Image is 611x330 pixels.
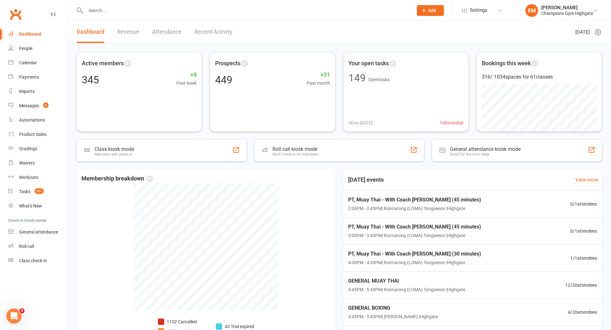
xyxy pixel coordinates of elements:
[19,60,37,65] div: Calendar
[19,258,47,263] div: Class check-in
[348,205,481,212] span: 2:00PM - 2:45PM | Ronnarong (LOMA) Tongseeon | Highgate
[8,56,67,70] a: Calendar
[8,127,67,142] a: Product Sales
[8,142,67,156] a: Gradings
[82,75,99,85] div: 345
[84,6,409,15] input: Search...
[35,188,44,194] span: 231
[348,73,366,83] div: 149
[307,70,330,80] span: +31
[368,77,390,82] span: Open tasks
[19,244,34,249] div: Roll call
[525,4,538,17] div: EM
[348,313,438,320] span: 4:45PM - 5:45PM | [PERSON_NAME] | Highgate
[19,229,58,235] div: General attendance
[8,113,67,127] a: Automations
[95,152,134,157] div: Members self check-in
[575,28,590,36] span: [DATE]
[6,308,22,324] iframe: Intercom live chat
[19,46,32,51] div: People
[348,196,481,204] span: PT, Muay Thai - With Coach [PERSON_NAME] (45 minutes)
[568,309,597,316] span: 4 / 20 attendees
[348,119,373,126] span: 4 Due [DATE]
[8,185,67,199] a: Tasks 231
[19,175,38,180] div: Workouts
[417,5,444,16] button: Add
[348,250,481,258] span: PT, Muay Thai - With Coach [PERSON_NAME] (30 minutes)
[81,174,152,183] span: Membership breakdown
[348,259,481,266] span: 4:00PM - 4:30PM | Ronnarong (LOMA) Tongseeon | Highgate
[19,74,39,80] div: Payments
[8,27,67,41] a: Dashboard
[575,176,598,184] a: View more
[8,254,67,268] a: Class kiosk mode
[8,156,67,170] a: Waivers
[19,103,39,108] div: Messages
[8,199,67,213] a: What's New
[8,170,67,185] a: Workouts
[194,21,232,43] a: Recent Activity
[8,41,67,56] a: People
[216,323,254,330] li: 43 Trial expired
[541,11,593,16] div: Champions Gym Highgate
[19,132,46,137] div: Product Sales
[272,146,319,152] div: Roll call kiosk mode
[176,70,197,80] span: +9
[19,117,45,123] div: Automations
[482,73,597,81] div: 316 / 1034 spaces for 61 classes
[428,8,436,13] span: Add
[43,102,48,108] span: 6
[272,152,319,157] div: Staff check-in for members
[348,286,465,293] span: 4:45PM - 5:45PM | Ronnarong (LOMA) Tongseeon | Highgate
[95,146,134,152] div: Class kiosk mode
[570,228,597,235] span: 0 / 1 attendees
[470,3,488,18] span: Settings
[8,225,67,239] a: General attendance kiosk mode
[19,203,42,208] div: What's New
[348,232,481,239] span: 3:00PM - 3:45PM | Ronnarong (LOMA) Tongseeon | Highgate
[19,146,37,151] div: Gradings
[19,189,31,194] div: Tasks
[307,80,330,87] span: Past month
[343,174,389,186] h3: [DATE] events
[348,304,438,312] span: GENERAL BOXING
[482,59,531,68] span: Bookings this week
[348,59,389,68] span: Your open tasks
[215,59,241,68] span: Prospects
[565,282,597,289] span: 12 / 20 attendees
[570,200,597,207] span: 0 / 1 attendees
[348,277,465,285] span: GENERAL MUAY THAI
[440,119,463,126] span: 140 overdue
[8,239,67,254] a: Roll call
[19,32,41,37] div: Dashboard
[450,146,521,152] div: General attendance kiosk mode
[176,80,197,87] span: Past week
[541,5,593,11] div: [PERSON_NAME]
[158,318,206,325] li: 1152 Cancelled
[8,99,67,113] a: Messages 6
[570,255,597,262] span: 1 / 1 attendees
[215,75,232,85] div: 449
[8,84,67,99] a: Reports
[77,21,104,43] a: Dashboard
[117,21,139,43] a: Revenue
[19,160,35,165] div: Waivers
[8,6,24,22] a: Clubworx
[8,70,67,84] a: Payments
[450,152,521,157] div: Great for the front desk
[19,308,25,313] span: 4
[19,89,35,94] div: Reports
[82,59,124,68] span: Active members
[348,223,481,231] span: PT, Muay Thai - With Coach [PERSON_NAME] (45 minutes)
[152,21,182,43] a: Attendance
